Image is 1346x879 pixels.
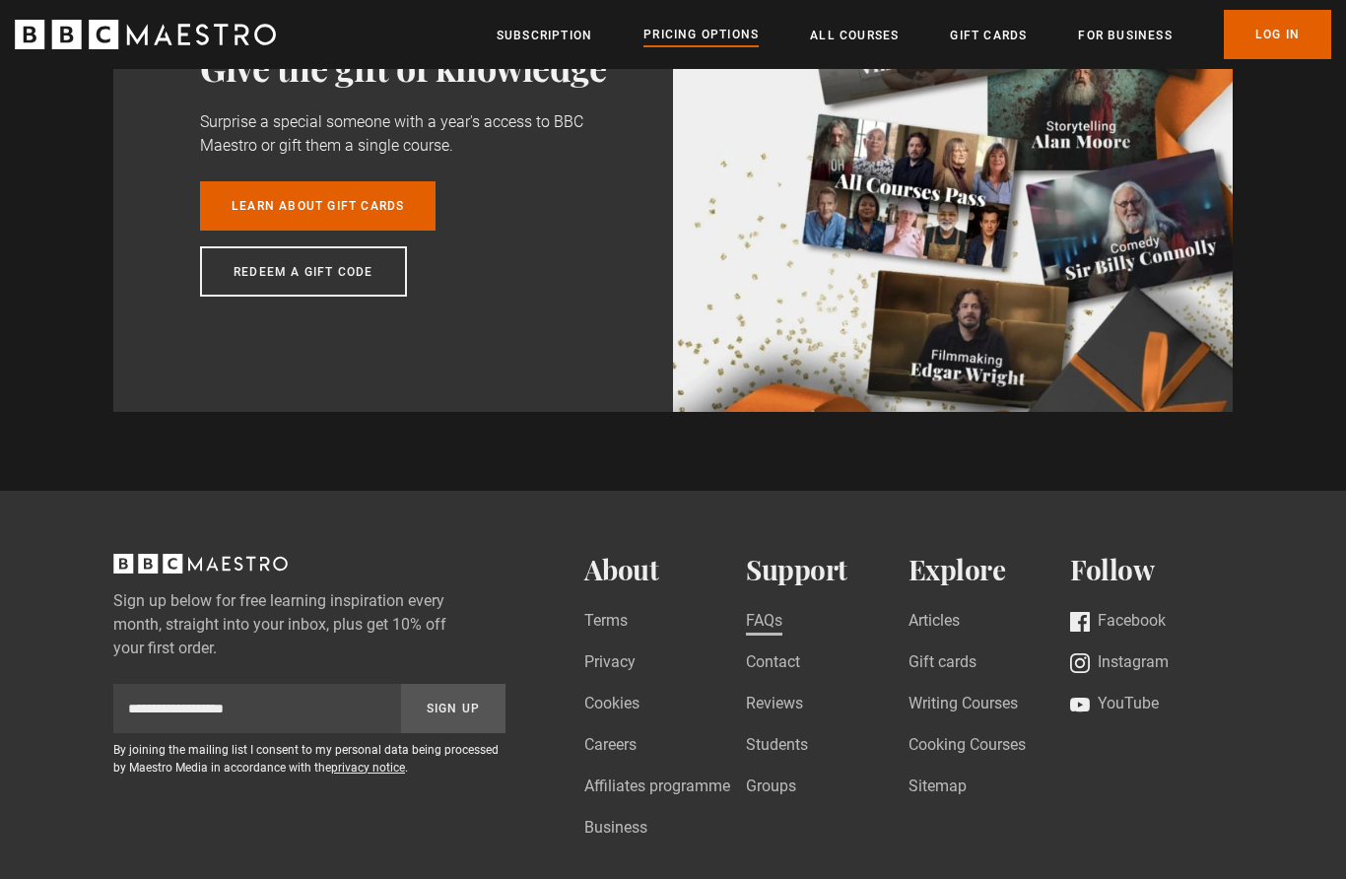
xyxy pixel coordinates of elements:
[746,692,803,718] a: Reviews
[909,554,1071,586] h2: Explore
[584,554,747,586] h2: About
[909,692,1018,718] a: Writing Courses
[331,761,405,775] a: privacy notice
[584,650,636,677] a: Privacy
[584,733,637,760] a: Careers
[746,775,796,801] a: Groups
[497,10,1331,59] nav: Primary
[584,609,628,636] a: Terms
[810,26,899,45] a: All Courses
[909,650,976,677] a: Gift cards
[909,609,960,636] a: Articles
[643,25,759,46] a: Pricing Options
[1070,554,1233,586] h2: Follow
[113,589,505,660] label: Sign up below for free learning inspiration every month, straight into your inbox, plus get 10% o...
[113,561,288,579] a: BBC Maestro, back to top
[584,775,730,801] a: Affiliates programme
[401,684,505,733] button: Sign Up
[1078,26,1172,45] a: For business
[1070,650,1169,677] a: Instagram
[584,692,639,718] a: Cookies
[200,47,606,87] h3: Give the gift of knowledge
[950,26,1027,45] a: Gift Cards
[113,554,288,574] svg: BBC Maestro, back to top
[746,609,782,636] a: FAQs
[584,816,647,843] a: Business
[200,110,606,158] p: Surprise a special someone with a year's access to BBC Maestro or gift them a single course.
[746,554,909,586] h2: Support
[200,246,407,297] a: Redeem a gift code
[113,684,505,733] div: Sign up to newsletter
[497,26,592,45] a: Subscription
[200,181,436,231] a: Learn about gift cards
[15,20,276,49] svg: BBC Maestro
[1070,692,1159,718] a: YouTube
[746,733,808,760] a: Students
[746,650,800,677] a: Contact
[1070,609,1166,636] a: Facebook
[909,733,1026,760] a: Cooking Courses
[909,775,967,801] a: Sitemap
[113,741,505,777] p: By joining the mailing list I consent to my personal data being processed by Maestro Media in acc...
[1224,10,1331,59] a: Log In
